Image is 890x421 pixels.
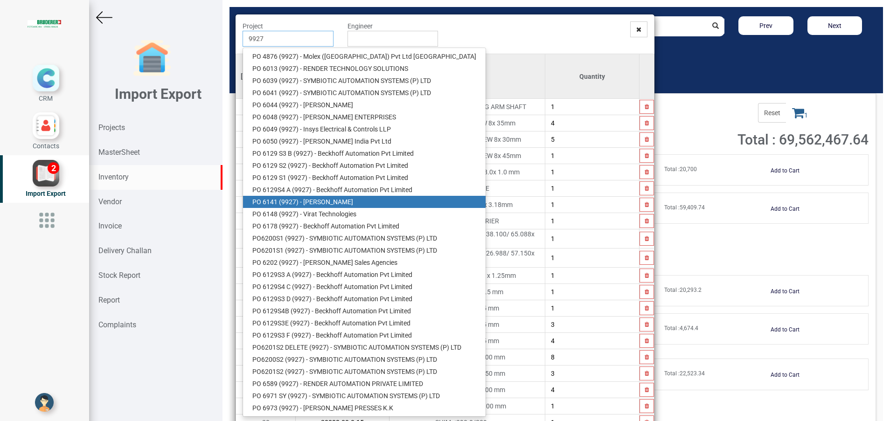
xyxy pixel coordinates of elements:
[236,268,296,284] td: 11
[281,210,296,218] strong: 9927
[287,356,302,363] strong: 9927
[243,159,486,172] a: PO 6129 S2 (9927) - Beckhoff Automation Pvt Limited
[290,162,305,169] strong: 9927
[287,235,302,242] strong: 9927
[243,378,486,390] a: PO 6589 (9927) - RENDER AUTOMATION PRIVATE LIMITED
[243,135,486,147] a: PO 6050 (9927) - [PERSON_NAME] India Pvt Ltd
[281,404,296,412] strong: 9927
[281,113,296,121] strong: 9927
[236,248,296,268] td: 10
[236,115,296,131] td: 2
[236,131,296,148] td: 3
[281,222,296,230] strong: 9927
[243,196,486,208] a: PO 6141 (9927) - [PERSON_NAME]
[236,300,296,317] td: 13
[236,333,296,349] td: 15
[243,111,486,123] a: PO 6048 (9927) - [PERSON_NAME] ENTERPRISES
[290,392,305,400] strong: 9927
[243,172,486,184] a: PO 6129 S1 (9927) - Beckhoff Automation Pvt Limited
[294,271,309,278] strong: 9927
[243,50,486,62] a: PO 4876 (9927) - Molex ([GEOGRAPHIC_DATA]) Pvt Ltd [GEOGRAPHIC_DATA]
[236,229,296,248] td: 9
[281,101,296,109] strong: 9927
[236,382,296,398] td: 18
[281,65,296,72] strong: 9927
[292,319,307,327] strong: 9927
[243,269,486,281] a: PO 6129S3 A (9927) - Beckhoff Automation Pvt Limited
[243,220,486,232] a: PO 6178 (9927) - Beckhoff Automation Pvt Limited
[293,307,308,315] strong: 9927
[294,283,309,290] strong: 9927
[281,259,296,266] strong: 9927
[243,366,486,378] a: PO6201S2 (9927) - SYMBIOTIC AUTOMATION SYSTEMS (P) LTD
[236,284,296,300] td: 12
[281,77,296,84] strong: 9927
[243,123,486,135] a: PO 6049 (9927) - Insys Electrical & Controls LLP
[236,54,296,99] th: [DOMAIN_NAME]
[236,99,296,115] td: 1
[243,62,486,75] a: PO 6013 (9927) - RENDER TECHNOLOGY SOLUTIONS
[281,89,296,97] strong: 9927
[243,329,486,341] a: PO 6129S3 F (9927) - Beckhoff Automation Pvt Limited
[545,54,640,99] th: Quantity
[236,213,296,229] td: 8
[243,390,486,402] a: PO 6971 SY (9927) - SYMBIOTIC AUTOMATION SYSTEMS (P) LTD
[236,398,296,414] td: 19
[236,164,296,180] td: 5
[341,21,445,47] div: Engineer
[243,147,486,159] a: PO 6129 S3 B (9927) - Beckhoff Automation Pvt Limited
[287,368,302,375] strong: 9927
[243,402,486,414] a: PO 6973 (9927) - [PERSON_NAME] PRESSES K.K
[287,247,302,254] strong: 9927
[236,197,296,213] td: 7
[243,99,486,111] a: PO 6044 (9927) - [PERSON_NAME]
[236,366,296,382] td: 17
[281,380,296,387] strong: 9927
[236,317,296,333] td: 14
[281,198,296,206] strong: 9927
[294,186,309,193] strong: 9927
[312,344,327,351] strong: 9927
[294,331,309,339] strong: 9927
[243,341,486,353] a: PO6201S2 DELETE (9927) - SYMBIOTIC AUTOMATION SYSTEMS (P) LTD
[296,150,311,157] strong: 9927
[294,295,309,303] strong: 9927
[243,281,486,293] a: PO 6129S4 C (9927) - Beckhoff Automation Pvt Limited
[243,232,486,244] a: PO6200S1 (9927) - SYMBIOTIC AUTOMATION SYSTEMS (P) LTD
[281,125,296,133] strong: 9927
[243,256,486,269] a: PO 6202 (9927) - [PERSON_NAME] Sales Agencies
[243,87,486,99] a: PO 6041 (9927) - SYMBIOTIC AUTOMATION SYSTEMS (P) LTD
[281,138,296,145] strong: 9927
[243,317,486,329] a: PO 6129S3E (9927) - Beckhoff Automation Pvt Limited
[236,180,296,197] td: 6
[243,184,486,196] a: PO 6129S4 A (9927) - Beckhoff Automation Pvt Limited
[243,353,486,366] a: PO6200S2 (9927) - SYMBIOTIC AUTOMATION SYSTEMS (P) LTD
[281,53,296,60] strong: 9927
[290,174,305,181] strong: 9927
[243,293,486,305] a: PO 6129S3 D (9927) - Beckhoff Automation Pvt Limited
[236,349,296,366] td: 16
[236,21,341,47] div: Project
[243,305,486,317] a: PO 6129S4B (9927) - Beckhoff Automation Pvt Limited
[243,75,486,87] a: PO 6039 (9927) - SYMBIOTIC AUTOMATION SYSTEMS (P) LTD
[236,148,296,164] td: 4
[243,208,486,220] a: PO 6148 (9927) - Virat Technologies
[243,244,486,256] a: PO6201S1 (9927) - SYMBIOTIC AUTOMATION SYSTEMS (P) LTD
